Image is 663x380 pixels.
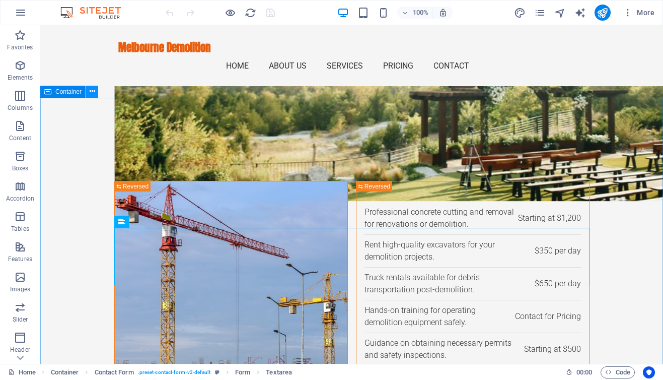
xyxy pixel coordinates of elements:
[554,7,566,19] i: Navigator
[583,368,585,376] span: :
[534,7,546,19] button: pages
[623,8,654,18] span: More
[595,5,611,21] button: publish
[554,7,566,19] button: navigator
[224,7,236,19] button: Click here to leave preview mode and continue editing
[235,366,250,378] span: Click to select. Double-click to edit
[601,366,635,378] button: Code
[438,8,448,17] i: On resize automatically adjust zoom level to fit chosen device.
[605,366,630,378] span: Code
[597,7,608,19] i: Publish
[10,346,30,354] p: Header
[566,366,593,378] h6: Session time
[643,366,655,378] button: Usercentrics
[514,7,526,19] i: Design (Ctrl+Alt+Y)
[58,7,133,19] img: Editor Logo
[6,195,34,203] p: Accordion
[95,366,134,378] span: Click to select. Double-click to edit
[8,74,33,82] p: Elements
[51,366,79,378] span: Click to select. Double-click to edit
[245,7,256,19] i: Reload page
[244,7,256,19] button: reload
[138,366,211,378] span: . preset-contact-form-v3-default
[534,7,546,19] i: Pages (Ctrl+Alt+S)
[12,164,29,172] p: Boxes
[266,366,292,378] span: Click to select. Double-click to edit
[576,366,592,378] span: 00 00
[10,285,31,293] p: Images
[55,89,82,95] span: Container
[574,7,586,19] i: AI Writer
[7,43,33,51] p: Favorites
[8,104,33,112] p: Columns
[619,5,658,21] button: More
[8,255,32,263] p: Features
[11,225,29,233] p: Tables
[574,7,586,19] button: text_generator
[215,369,219,375] i: This element is a customizable preset
[514,7,526,19] button: design
[13,315,28,324] p: Slider
[8,366,36,378] a: Click to cancel selection. Double-click to open Pages
[412,7,428,19] h6: 100%
[51,366,292,378] nav: breadcrumb
[397,7,433,19] button: 100%
[9,134,31,142] p: Content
